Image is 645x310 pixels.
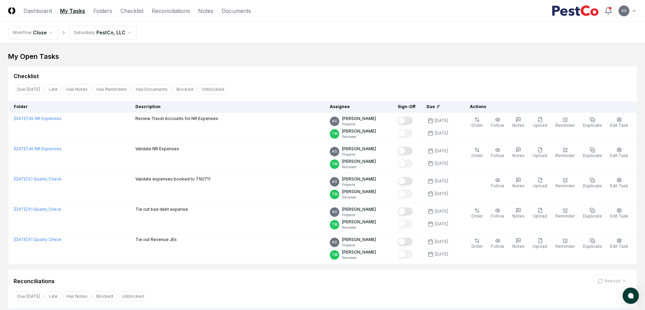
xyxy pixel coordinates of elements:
button: Reminder [554,146,576,160]
button: Reminder [554,176,576,190]
button: Mark complete [398,190,413,198]
span: Order [471,123,483,128]
span: AG [621,8,627,13]
p: Preparer [342,152,376,157]
span: [DATE] : [14,116,29,121]
p: [PERSON_NAME] [342,189,376,195]
a: Folders [93,7,112,15]
nav: breadcrumb [8,26,137,39]
th: Sign-Off [392,101,421,113]
p: Reviewer [342,195,376,200]
span: Upload [533,183,547,188]
button: Follow [490,206,506,221]
th: Folder [8,101,130,113]
button: Mark complete [398,159,413,168]
span: Reminder [555,213,575,219]
p: Reviewer [342,134,376,139]
button: Has Notes [63,84,91,94]
div: Reconciliations [14,277,55,285]
span: Follow [491,153,504,158]
span: TM [332,222,338,227]
p: [PERSON_NAME] [342,219,376,225]
span: [DATE] : [14,176,29,182]
p: Preparer [342,182,376,187]
button: Has Reminders [93,84,131,94]
span: TM [332,161,338,167]
span: Duplicate [583,123,602,128]
button: Upload [531,176,549,190]
button: Mark complete [398,147,413,155]
button: Mark complete [398,238,413,246]
div: [DATE] [435,251,448,257]
button: Edit Task [609,237,630,251]
button: Has Documents [132,84,171,94]
span: Edit Task [610,244,628,249]
button: Late [45,84,61,94]
button: Upload [531,146,549,160]
div: My Open Tasks [8,52,637,61]
button: Edit Task [609,206,630,221]
span: Follow [491,183,504,188]
button: Unblocked [198,84,228,94]
span: Reminder [555,244,575,249]
div: Checklist [14,72,39,80]
button: Order [470,116,484,130]
button: Due Today [14,84,44,94]
span: Upload [533,123,547,128]
span: Edit Task [610,123,628,128]
span: Follow [491,244,504,249]
span: Duplicate [583,183,602,188]
p: [PERSON_NAME] [342,249,376,255]
div: [DATE] [435,148,448,154]
button: AG [618,5,630,17]
button: Mark complete [398,117,413,125]
span: Order [471,153,483,158]
button: Upload [531,206,549,221]
button: Duplicate [582,146,603,160]
span: Upload [533,213,547,219]
span: Upload [533,244,547,249]
div: [DATE] [435,191,448,197]
button: Unblocked [118,291,148,302]
span: [DATE] : [14,146,29,151]
button: Upload [531,116,549,130]
button: Has Notes [63,291,91,302]
a: Dashboard [23,7,52,15]
span: Order [471,244,483,249]
button: Order [470,146,484,160]
button: Order [470,206,484,221]
button: Blocked [173,84,197,94]
span: Upload [533,153,547,158]
button: Mark complete [398,250,413,258]
button: Notes [511,116,526,130]
span: AG [332,119,337,124]
span: Notes [512,183,525,188]
span: AG [332,240,337,245]
button: Mark complete [398,177,413,185]
div: Workflow [13,30,32,36]
span: Edit Task [610,213,628,219]
button: Notes [511,237,526,251]
span: AG [332,179,337,184]
p: [PERSON_NAME] [342,146,376,152]
p: [PERSON_NAME] [342,128,376,134]
span: Notes [512,244,525,249]
button: Follow [490,116,506,130]
button: Follow [490,237,506,251]
button: Blocked [93,291,117,302]
a: Notes [198,7,213,15]
button: Mark complete [398,220,413,228]
span: TM [332,192,338,197]
span: AG [332,209,337,214]
p: Preparer [342,212,376,218]
a: [DATE]:51 Quality Check [14,207,61,212]
button: Follow [490,176,506,190]
p: Preparer [342,243,376,248]
img: Logo [8,7,15,14]
p: Review Travel Accounts for NR Expenses [135,116,218,122]
th: Description [130,101,324,113]
span: Duplicate [583,244,602,249]
p: Preparer [342,122,376,127]
th: Assignee [324,101,392,113]
div: [DATE] [435,208,448,214]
